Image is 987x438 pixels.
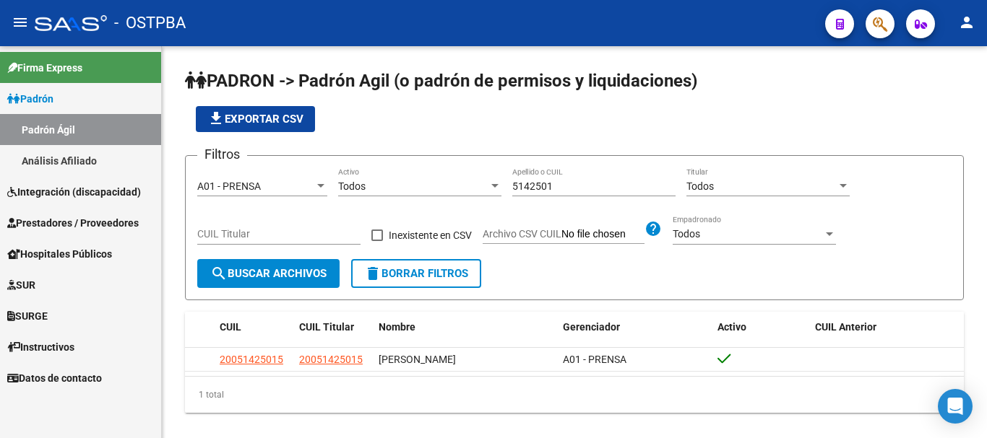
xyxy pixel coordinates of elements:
span: Prestadores / Proveedores [7,215,139,231]
button: Borrar Filtros [351,259,481,288]
span: Todos [673,228,700,240]
span: SUR [7,277,35,293]
span: Todos [686,180,714,192]
datatable-header-cell: CUIL Anterior [809,312,965,343]
span: Nombre [379,321,415,333]
span: Datos de contacto [7,370,102,386]
mat-icon: search [210,265,228,282]
span: Hospitales Públicos [7,246,112,262]
span: CUIL Titular [299,321,354,333]
datatable-header-cell: Nombre [373,312,557,343]
button: Buscar Archivos [197,259,340,288]
datatable-header-cell: Activo [712,312,809,343]
span: Borrar Filtros [364,267,468,280]
h3: Filtros [197,144,247,165]
span: 20051425015 [220,354,283,365]
span: Gerenciador [563,321,620,333]
span: Inexistente en CSV [389,227,472,244]
span: Padrón [7,91,53,107]
datatable-header-cell: CUIL [214,312,293,343]
datatable-header-cell: CUIL Titular [293,312,373,343]
datatable-header-cell: Gerenciador [557,312,712,343]
span: A01 - PRENSA [563,354,626,365]
span: Firma Express [7,60,82,76]
span: - OSTPBA [114,7,186,39]
span: CUIL Anterior [815,321,876,333]
span: Archivo CSV CUIL [483,228,561,240]
span: Buscar Archivos [210,267,327,280]
button: Exportar CSV [196,106,315,132]
span: Exportar CSV [207,113,303,126]
div: 1 total [185,377,964,413]
span: 20051425015 [299,354,363,365]
input: Archivo CSV CUIL [561,228,645,241]
span: Instructivos [7,339,74,355]
mat-icon: person [958,14,975,31]
span: Integración (discapacidad) [7,184,141,200]
mat-icon: menu [12,14,29,31]
span: A01 - PRENSA [197,180,261,192]
span: Todos [338,180,366,192]
span: Activo [717,321,746,333]
span: SURGE [7,308,48,324]
mat-icon: help [645,220,662,237]
mat-icon: delete [364,265,382,282]
span: [PERSON_NAME] [379,354,456,365]
span: CUIL [220,321,241,333]
div: Open Intercom Messenger [938,389,973,424]
mat-icon: file_download [207,110,225,127]
span: PADRON -> Padrón Agil (o padrón de permisos y liquidaciones) [185,71,697,91]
